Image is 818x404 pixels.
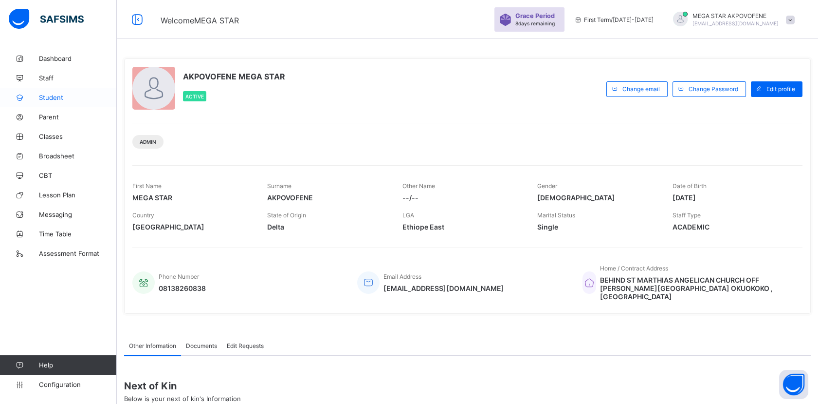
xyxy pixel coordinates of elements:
span: Time Table [39,230,117,238]
span: 8 days remaining [515,20,555,26]
span: Assessment Format [39,250,117,257]
span: First Name [132,182,162,190]
span: Other Information [129,342,176,349]
img: safsims [9,9,84,29]
span: Country [132,212,154,219]
span: [DATE] [673,193,793,202]
span: Surname [267,182,291,190]
span: Staff Type [673,212,701,219]
span: Edit Requests [227,342,264,349]
span: Marital Status [537,212,575,219]
span: Gender [537,182,557,190]
img: sticker-purple.71386a28dfed39d6af7621340158ba97.svg [499,14,511,26]
span: Next of Kin [124,380,811,392]
span: Phone Number [159,273,199,280]
span: [DEMOGRAPHIC_DATA] [537,193,657,202]
span: Home / Contract Address [600,265,668,272]
span: State of Origin [267,212,306,219]
span: Documents [186,342,217,349]
span: Below is your next of kin's Information [124,395,241,403]
span: [EMAIL_ADDRESS][DOMAIN_NAME] [692,20,779,26]
span: Change email [622,85,660,93]
button: Open asap [779,370,808,399]
span: Change Password [689,85,738,93]
span: Help [39,361,116,369]
span: MEGA STAR AKPOVOFENE [692,12,779,19]
span: [GEOGRAPHIC_DATA] [132,223,253,231]
span: Single [537,223,657,231]
span: Messaging [39,211,117,218]
span: Edit profile [766,85,795,93]
span: Grace Period [515,12,555,19]
span: CBT [39,172,117,179]
span: [EMAIL_ADDRESS][DOMAIN_NAME] [383,284,504,292]
span: Dashboard [39,55,117,62]
span: 08138260838 [159,284,206,292]
span: Email Address [383,273,421,280]
span: Configuration [39,381,116,388]
span: Date of Birth [673,182,707,190]
span: Ethiope East [402,223,523,231]
div: MEGA STARAKPOVOFENE [663,12,800,28]
span: Lesson Plan [39,191,117,199]
span: LGA [402,212,414,219]
span: Classes [39,133,117,140]
span: Broadsheet [39,152,117,160]
span: ACADEMIC [673,223,793,231]
span: MEGA STAR [132,193,253,202]
span: --/-- [402,193,523,202]
span: Admin [140,139,156,145]
span: Active [185,94,204,99]
span: AKPOVOFENE [267,193,387,202]
span: session/term information [574,16,654,23]
span: AKPOVOFENE MEGA STAR [183,72,285,81]
span: Other Name [402,182,435,190]
span: Student [39,94,117,101]
span: Delta [267,223,387,231]
span: BEHIND ST MARTHIAS ANGELICAN CHURCH OFF [PERSON_NAME][GEOGRAPHIC_DATA] OKUOKOKO , [GEOGRAPHIC_DATA] [600,276,793,301]
span: Staff [39,74,117,82]
span: Parent [39,113,117,121]
span: Welcome MEGA STAR [161,16,239,25]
